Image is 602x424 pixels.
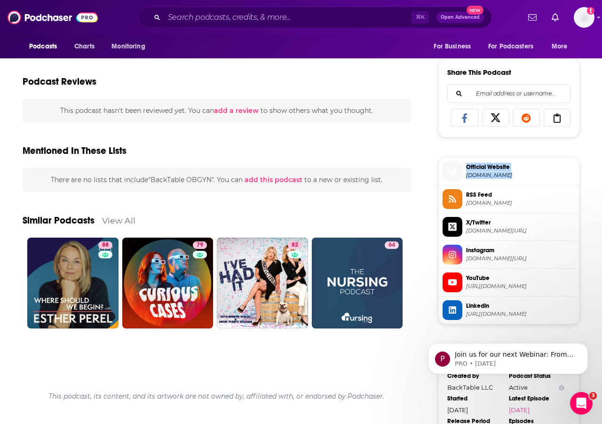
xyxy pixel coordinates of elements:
[443,272,575,292] a: YouTube[URL][DOMAIN_NAME]
[164,10,412,25] input: Search podcasts, credits, & more...
[217,238,308,329] a: 82
[447,68,511,77] h3: Share This Podcast
[427,38,483,56] button: open menu
[412,11,429,24] span: ⌘ K
[197,240,203,250] span: 79
[443,217,575,237] a: X/Twitter[DOMAIN_NAME][URL]
[138,7,492,28] div: Search podcasts, credits, & more...
[23,76,96,88] h3: Podcast Reviews
[443,161,575,181] a: Official Website[DOMAIN_NAME]
[447,84,570,103] div: Search followers
[102,240,109,250] span: 88
[552,40,568,53] span: More
[466,255,575,262] span: instagram.com/_backtableobgyn
[574,7,594,28] span: Logged in as mgehrig2
[74,40,95,53] span: Charts
[23,38,69,56] button: open menu
[488,40,533,53] span: For Podcasters
[482,38,547,56] button: open menu
[482,109,509,127] a: Share on X/Twitter
[27,238,119,329] a: 88
[23,384,411,408] div: This podcast, its content, and its artwork are not owned by, affiliated with, or endorsed by Podc...
[8,8,98,26] img: Podchaser - Follow, Share and Rate Podcasts
[466,274,575,282] span: YouTube
[68,38,100,56] a: Charts
[544,109,571,127] a: Copy Link
[288,241,302,249] a: 82
[312,238,403,329] a: 64
[193,241,207,249] a: 79
[41,67,162,308] span: Join us for our next Webinar: From Pushback to Payoff: Building Buy-In for Niche Podcast Placemen...
[447,406,503,414] div: [DATE]
[509,406,564,414] a: [DATE]
[385,241,399,249] a: 64
[509,395,564,402] div: Latest Episode
[21,68,36,83] div: Profile image for PRO
[245,176,302,184] span: add this podcast
[548,9,562,25] a: Show notifications dropdown
[105,38,157,56] button: open menu
[524,9,540,25] a: Show notifications dropdown
[587,7,594,15] svg: Add a profile image
[51,176,382,184] span: There are no lists that include "BackTable OBGYN" . You can to a new or existing list.
[111,40,145,53] span: Monitoring
[466,191,575,199] span: RSS Feed
[466,283,575,290] span: https://www.youtube.com/@_backtable
[214,105,259,116] button: add a review
[467,6,483,15] span: New
[29,40,57,53] span: Podcasts
[466,200,575,207] span: feeds.megaphone.fm
[545,38,579,56] button: open menu
[451,109,478,127] a: Share on Facebook
[466,218,575,227] span: X/Twitter
[102,216,135,225] a: View All
[23,145,127,157] h2: Mentioned In These Lists
[570,392,593,415] iframe: Intercom live chat
[513,109,540,127] a: Share on Reddit
[574,7,594,28] img: User Profile
[434,40,471,53] span: For Business
[574,7,594,28] button: Show profile menu
[443,189,575,209] a: RSS Feed[DOMAIN_NAME]
[436,12,484,23] button: Open AdvancedNew
[443,245,575,264] a: Instagram[DOMAIN_NAME][URL]
[414,284,602,389] iframe: Intercom notifications message
[455,85,562,103] input: Email address or username...
[60,106,373,115] span: This podcast hasn't been reviewed yet. You can to show others what you thought.
[589,392,597,400] span: 3
[466,172,575,179] span: backtable.com
[466,163,575,171] span: Official Website
[447,395,503,402] div: Started
[388,240,395,250] span: 64
[14,59,174,90] div: message notification from PRO, 34w ago. Join us for our next Webinar: From Pushback to Payoff: Bu...
[23,215,95,226] a: Similar Podcasts
[466,246,575,255] span: Instagram
[98,241,112,249] a: 88
[441,15,480,20] span: Open Advanced
[122,238,214,329] a: 79
[292,240,298,250] span: 82
[41,76,162,84] p: Message from PRO, sent 34w ago
[466,227,575,234] span: twitter.com/_backtableobgyn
